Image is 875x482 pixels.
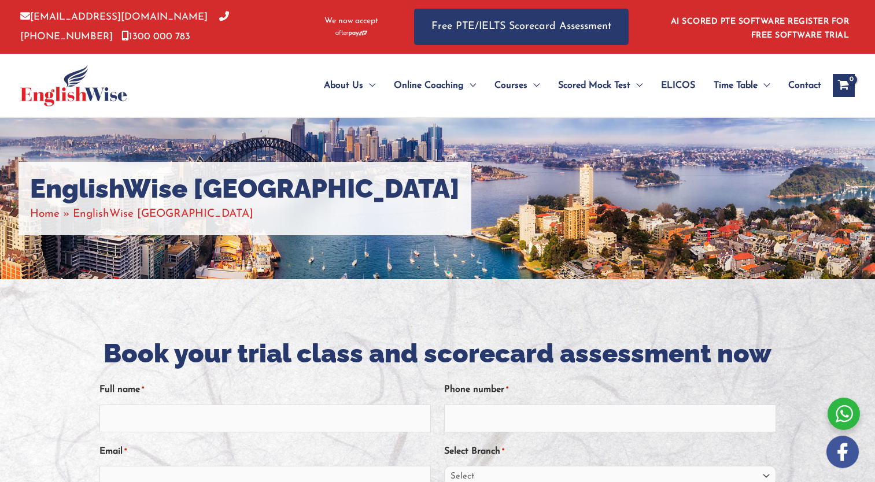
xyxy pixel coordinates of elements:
span: Online Coaching [394,65,464,106]
span: Menu Toggle [630,65,643,106]
span: EnglishWise [GEOGRAPHIC_DATA] [73,209,253,220]
img: Afterpay-Logo [335,30,367,36]
a: [EMAIL_ADDRESS][DOMAIN_NAME] [20,12,208,22]
nav: Site Navigation: Main Menu [296,65,821,106]
span: Menu Toggle [758,65,770,106]
a: ELICOS [652,65,704,106]
span: About Us [324,65,363,106]
a: Free PTE/IELTS Scorecard Assessment [414,9,629,45]
a: Home [30,209,60,220]
a: [PHONE_NUMBER] [20,12,229,41]
aside: Header Widget 1 [664,8,855,46]
a: Scored Mock TestMenu Toggle [549,65,652,106]
a: AI SCORED PTE SOFTWARE REGISTER FOR FREE SOFTWARE TRIAL [671,17,850,40]
h2: Book your trial class and scorecard assessment now [99,337,776,371]
h1: EnglishWise [GEOGRAPHIC_DATA] [30,173,460,205]
span: Time Table [714,65,758,106]
span: Scored Mock Test [558,65,630,106]
img: cropped-ew-logo [20,65,127,106]
span: Menu Toggle [363,65,375,106]
span: ELICOS [661,65,695,106]
label: Full name [99,380,144,399]
span: Courses [494,65,527,106]
a: Time TableMenu Toggle [704,65,779,106]
span: We now accept [324,16,378,27]
a: 1300 000 783 [121,32,190,42]
label: Select Branch [444,442,504,461]
nav: Breadcrumbs [30,205,460,224]
a: CoursesMenu Toggle [485,65,549,106]
a: Online CoachingMenu Toggle [385,65,485,106]
label: Phone number [444,380,508,399]
span: Menu Toggle [527,65,540,106]
a: About UsMenu Toggle [315,65,385,106]
img: white-facebook.png [826,436,859,468]
span: Contact [788,65,821,106]
label: Email [99,442,127,461]
span: Menu Toggle [464,65,476,106]
a: View Shopping Cart, empty [833,74,855,97]
a: Contact [779,65,821,106]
